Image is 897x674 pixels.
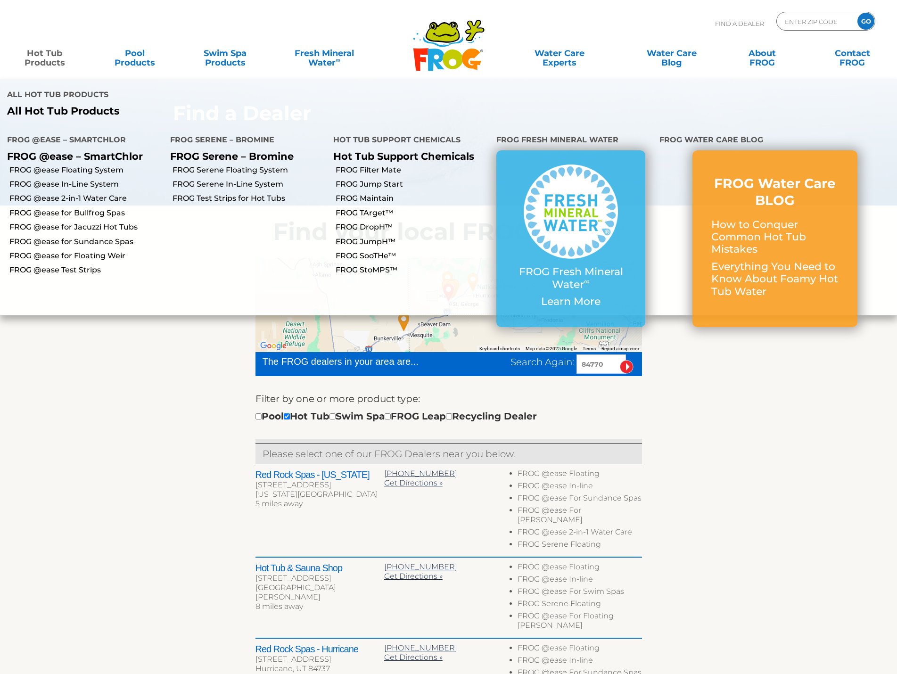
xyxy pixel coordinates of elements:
h4: FROG Fresh Mineral Water [496,132,645,150]
a: [PHONE_NUMBER] [384,469,457,478]
a: Get Directions » [384,572,443,581]
a: FROG Serene Floating System [173,165,326,175]
li: FROG Serene Floating [518,599,642,611]
input: Zip Code Form [784,15,848,28]
a: Open this area in Google Maps (opens a new window) [258,340,289,352]
sup: ∞ [584,277,590,286]
li: FROG @ease For Swim Spas [518,587,642,599]
a: PoolProducts [100,44,170,63]
p: FROG Fresh Mineral Water [515,266,626,291]
li: FROG @ease In-line [518,575,642,587]
p: FROG Serene – Bromine [170,150,319,162]
a: Get Directions » [384,478,443,487]
span: 8 miles away [255,602,303,611]
a: [PHONE_NUMBER] [384,562,457,571]
li: FROG @ease 2-in-1 Water Care [518,527,642,540]
sup: ∞ [336,56,340,64]
a: [PHONE_NUMBER] [384,643,457,652]
div: Pool Hot Tub Swim Spa FROG Leap Recycling Dealer [255,409,537,424]
input: Submit [620,360,634,374]
li: FROG @ease For Sundance Spas [518,493,642,506]
a: FROG Fresh Mineral Water∞ Learn More [515,164,626,312]
a: FROG @ease for Jacuzzi Hot Tubs [9,222,163,232]
a: Report a map error [601,346,639,351]
a: FROG @ease Floating System [9,165,163,175]
p: Please select one of our FROG Dealers near you below. [263,446,635,461]
h2: Red Rock Spas - [US_STATE] [255,469,384,480]
a: FROG JumpH™ [336,237,489,247]
a: FROG @ease 2-in-1 Water Care [9,193,163,204]
li: FROG @ease For [PERSON_NAME] [518,506,642,527]
input: GO [857,13,874,30]
h4: All Hot Tub Products [7,86,442,105]
img: Google [258,340,289,352]
label: Filter by one or more product type: [255,391,420,406]
h3: FROG Water Care BLOG [711,175,839,209]
a: FROG SooTHe™ [336,251,489,261]
div: [US_STATE][GEOGRAPHIC_DATA] [255,490,384,499]
span: Map data ©2025 Google [526,346,577,351]
a: FROG Filter Mate [336,165,489,175]
li: FROG @ease Floating [518,643,642,656]
a: All Hot Tub Products [7,105,442,117]
li: FROG @ease For Floating [PERSON_NAME] [518,611,642,633]
a: Water CareBlog [637,44,707,63]
a: Water CareExperts [502,44,617,63]
p: How to Conquer Common Hot Tub Mistakes [711,219,839,256]
a: Hot Tub Support Chemicals [333,150,474,162]
a: FROG @ease In-Line System [9,179,163,189]
a: Fresh MineralWater∞ [280,44,368,63]
a: ContactFROG [817,44,888,63]
div: Red Rock Spas - Mesquite - 35 miles away. [393,309,415,335]
span: 5 miles away [255,499,303,508]
li: FROG @ease In-line [518,481,642,493]
a: FROG @ease for Sundance Spas [9,237,163,247]
a: FROG Maintain [336,193,489,204]
h4: FROG Serene – Bromine [170,132,319,150]
p: Everything You Need to Know About Foamy Hot Tub Water [711,261,839,298]
a: FROG TArget™ [336,208,489,218]
a: Get Directions » [384,653,443,662]
h4: Hot Tub Support Chemicals [333,132,482,150]
span: Search Again: [510,356,574,368]
a: FROG Test Strips for Hot Tubs [173,193,326,204]
li: FROG @ease Floating [518,469,642,481]
div: Hurricane, UT 84737 [255,664,384,674]
h2: Hot Tub & Sauna Shop [255,562,384,574]
a: FROG Jump Start [336,179,489,189]
button: Keyboard shortcuts [479,345,520,352]
a: FROG Serene In-Line System [173,179,326,189]
a: Terms (opens in new tab) [583,346,596,351]
li: FROG Serene Floating [518,540,642,552]
a: Swim SpaProducts [190,44,260,63]
h4: FROG @ease – SmartChlor [7,132,156,150]
div: [STREET_ADDRESS] [255,655,384,664]
div: [STREET_ADDRESS] [255,574,384,583]
li: FROG @ease Floating [518,562,642,575]
a: FROG @ease Test Strips [9,265,163,275]
a: Hot TubProducts [9,44,80,63]
a: FROG DropH™ [336,222,489,232]
a: AboutFROG [727,44,797,63]
p: Learn More [515,296,626,308]
p: Find A Dealer [715,12,764,35]
div: The FROG dealers in your area are... [263,354,453,369]
h2: Red Rock Spas - Hurricane [255,643,384,655]
a: FROG Water Care BLOG How to Conquer Common Hot Tub Mistakes Everything You Need to Know About Foa... [711,175,839,303]
div: [GEOGRAPHIC_DATA][PERSON_NAME] [255,583,384,602]
p: FROG @ease – SmartChlor [7,150,156,162]
div: [STREET_ADDRESS] [255,480,384,490]
a: FROG StoMPS™ [336,265,489,275]
h4: FROG Water Care Blog [659,132,890,150]
a: FROG @ease for Floating Weir [9,251,163,261]
li: FROG @ease In-line [518,656,642,668]
a: FROG @ease for Bullfrog Spas [9,208,163,218]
